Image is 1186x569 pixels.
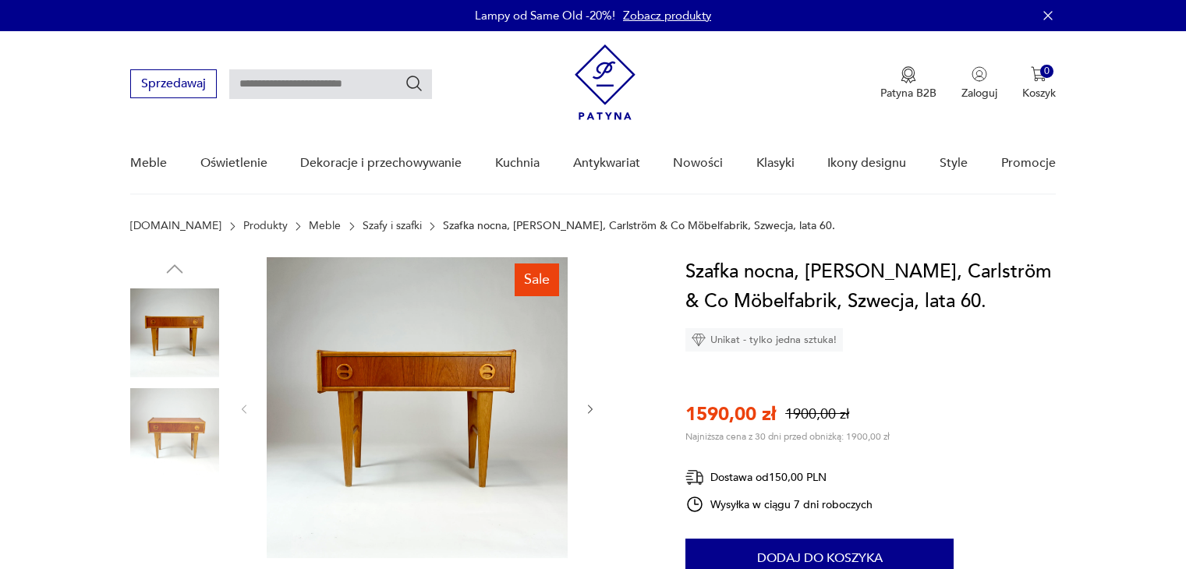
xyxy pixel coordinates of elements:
[940,133,968,193] a: Style
[961,66,997,101] button: Zaloguj
[961,86,997,101] p: Zaloguj
[309,220,341,232] a: Meble
[1040,65,1053,78] div: 0
[130,133,167,193] a: Meble
[692,333,706,347] img: Ikona diamentu
[300,133,462,193] a: Dekoracje i przechowywanie
[130,80,217,90] a: Sprzedawaj
[685,328,843,352] div: Unikat - tylko jedna sztuka!
[575,44,635,120] img: Patyna - sklep z meblami i dekoracjami vintage
[495,133,540,193] a: Kuchnia
[673,133,723,193] a: Nowości
[880,66,936,101] button: Patyna B2B
[573,133,640,193] a: Antykwariat
[756,133,795,193] a: Klasyki
[443,220,835,232] p: Szafka nocna, [PERSON_NAME], Carlström & Co Möbelfabrik, Szwecja, lata 60.
[1001,133,1056,193] a: Promocje
[267,257,568,558] img: Zdjęcie produktu Szafka nocna, konsola tekowa, Carlström & Co Möbelfabrik, Szwecja, lata 60.
[685,401,776,427] p: 1590,00 zł
[785,405,849,424] p: 1900,00 zł
[130,288,219,377] img: Zdjęcie produktu Szafka nocna, konsola tekowa, Carlström & Co Möbelfabrik, Szwecja, lata 60.
[1031,66,1046,82] img: Ikona koszyka
[685,257,1056,316] h1: Szafka nocna, [PERSON_NAME], Carlström & Co Möbelfabrik, Szwecja, lata 60.
[685,468,873,487] div: Dostawa od 150,00 PLN
[685,468,704,487] img: Ikona dostawy
[243,220,288,232] a: Produkty
[880,66,936,101] a: Ikona medaluPatyna B2B
[685,430,890,443] p: Najniższa cena z 30 dni przed obniżką: 1900,00 zł
[623,8,711,23] a: Zobacz produkty
[827,133,906,193] a: Ikony designu
[972,66,987,82] img: Ikonka użytkownika
[1022,66,1056,101] button: 0Koszyk
[901,66,916,83] img: Ikona medalu
[475,8,615,23] p: Lampy od Same Old -20%!
[130,220,221,232] a: [DOMAIN_NAME]
[130,69,217,98] button: Sprzedawaj
[405,74,423,93] button: Szukaj
[1022,86,1056,101] p: Koszyk
[880,86,936,101] p: Patyna B2B
[200,133,267,193] a: Oświetlenie
[685,495,873,514] div: Wysyłka w ciągu 7 dni roboczych
[515,263,559,296] div: Sale
[363,220,422,232] a: Szafy i szafki
[130,388,219,477] img: Zdjęcie produktu Szafka nocna, konsola tekowa, Carlström & Co Möbelfabrik, Szwecja, lata 60.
